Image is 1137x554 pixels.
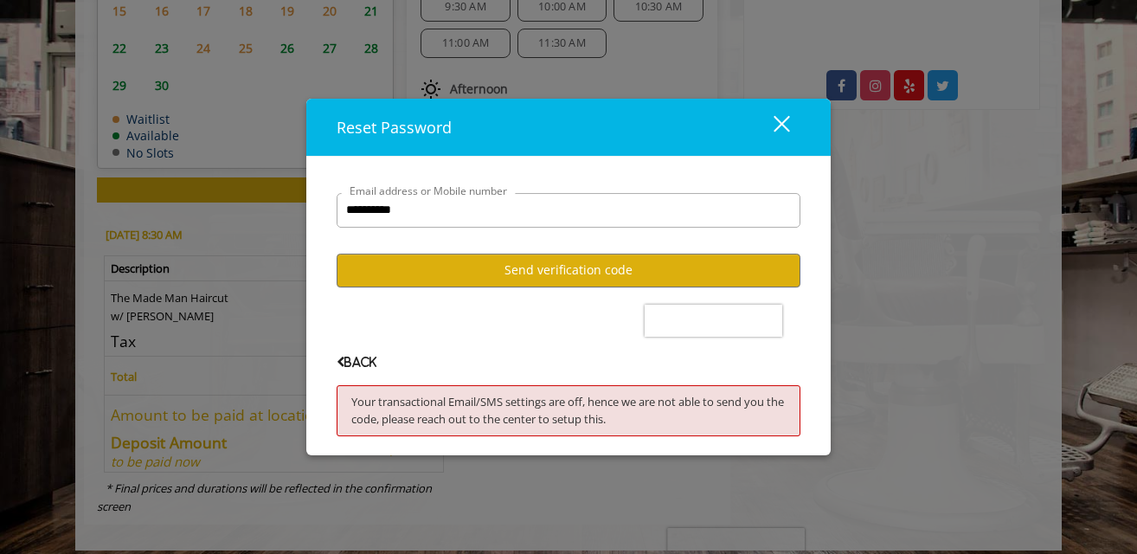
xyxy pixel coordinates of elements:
[337,254,800,287] button: Send verification code
[742,109,800,145] button: close dialog
[337,357,376,368] span: Back
[341,183,516,199] label: Email address or Mobile number
[754,114,788,140] div: close dialog
[337,117,452,138] span: Reset Password
[337,385,800,437] div: Your transactional Email/SMS settings are off, hence we are not able to send you the code, please...
[337,193,800,228] input: Email address or Mobile number
[645,305,782,337] iframe: reCAPTCHA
